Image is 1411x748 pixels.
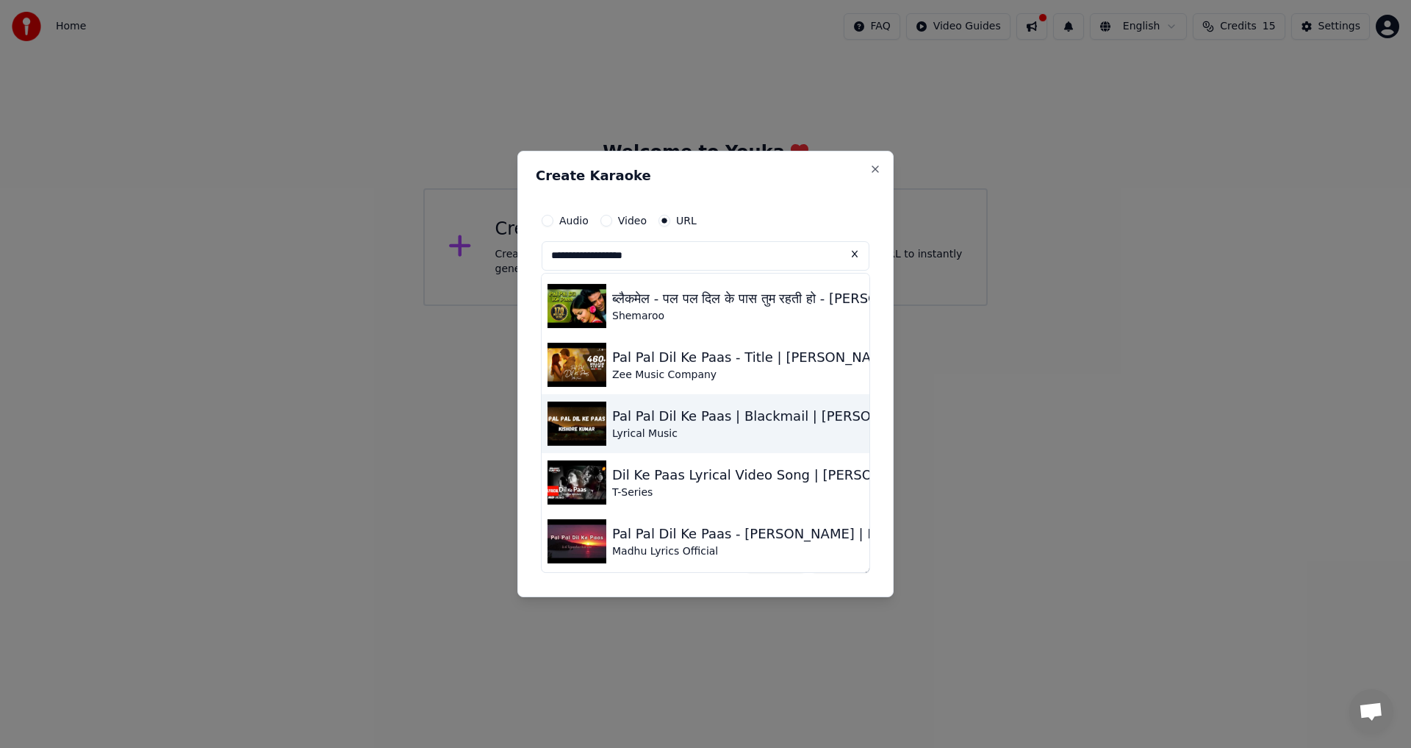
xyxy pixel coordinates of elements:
[811,546,869,573] button: Create
[612,406,1279,427] div: Pal Pal Dil Ke Paas | Blackmail | [PERSON_NAME] | [PERSON_NAME] & [PERSON_NAME] | Lyrical Music
[618,216,647,226] label: Video
[612,288,938,309] div: ब्लैकमेल - पल पल दिल के पास तुम रहती हो - [PERSON_NAME]
[612,544,1058,559] div: Madhu Lyrics Official
[612,524,1058,544] div: Pal Pal Dil Ke Paas - [PERSON_NAME] | Indonesian Translation Lyrics
[547,284,606,328] img: ब्लैकमेल - पल पल दिल के पास तुम रहती हो - किशोर कुमार
[547,402,606,446] img: Pal Pal Dil Ke Paas | Blackmail | Kishore Kumar | Dharmendra & Rakhee | Lyrical Music
[536,169,875,182] h2: Create Karaoke
[676,216,697,226] label: URL
[547,460,606,505] img: Dil Ke Paas Lyrical Video Song | Arijit Singh & Tulsi Kumar | T-Series
[612,309,938,324] div: Shemaroo
[547,519,606,563] img: Pal Pal Dil Ke Paas - Arijit Singh | Indonesian Translation Lyrics
[612,368,1396,382] div: Zee Music Company
[559,216,589,226] label: Audio
[612,485,1127,500] div: T-Series
[746,546,805,573] button: Cancel
[612,465,1127,485] div: Dil Ke Paas Lyrical Video Song | [PERSON_NAME] & [PERSON_NAME] | T-Series
[547,343,606,387] img: Pal Pal Dil Ke Paas - Title | Arijit Singh | Karan Deol, Sahher | Parampara, Sachet, Rishi Rich
[612,427,1279,441] div: Lyrical Music
[612,347,1396,368] div: Pal Pal Dil Ke Paas - Title | [PERSON_NAME] | [PERSON_NAME], Sahher | Parampara, [PERSON_NAME], [...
